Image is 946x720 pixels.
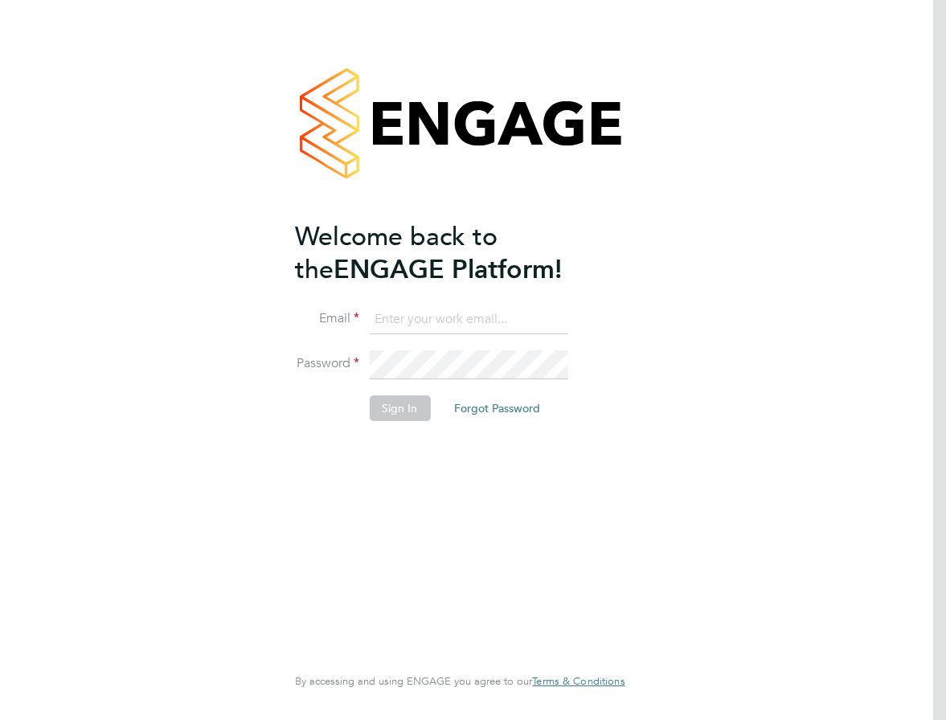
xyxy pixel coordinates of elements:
span: Terms & Conditions [532,674,625,688]
h2: ENGAGE Platform! [295,220,608,286]
span: Welcome back to the [295,221,498,285]
button: Forgot Password [441,395,553,421]
button: Sign In [369,395,430,421]
label: Email [295,310,359,327]
label: Password [295,355,359,372]
a: Terms & Conditions [532,675,625,688]
input: Enter your work email... [369,305,567,334]
span: By accessing and using ENGAGE you agree to our [295,674,625,688]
